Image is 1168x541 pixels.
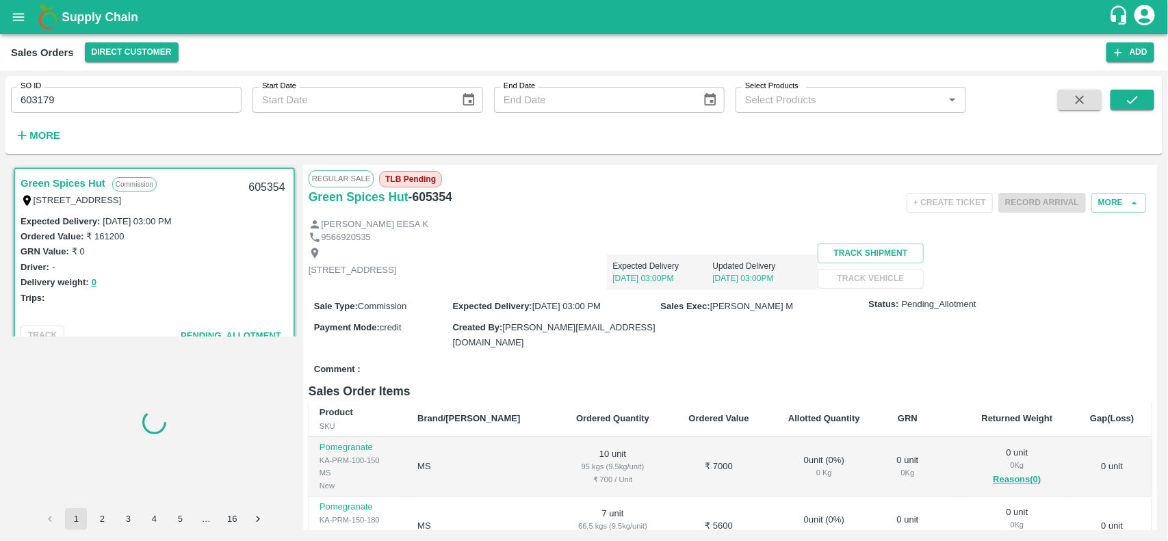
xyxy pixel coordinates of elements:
div: account of current user [1132,3,1157,31]
strong: More [29,130,60,141]
div: ₹ 700 / Unit [567,473,658,486]
input: End Date [494,87,692,113]
label: ₹ 0 [72,246,85,256]
b: GRN [898,413,918,423]
td: ₹ 7000 [670,437,768,497]
div: 605354 [240,172,293,204]
button: Go to page 3 [117,508,139,530]
b: Supply Chain [62,10,138,24]
td: MS [406,437,556,497]
label: Payment Mode : [314,322,380,332]
b: Ordered Value [689,413,749,423]
label: [STREET_ADDRESS] [34,195,122,205]
button: Go to page 5 [169,508,191,530]
button: Go to page 2 [91,508,113,530]
div: 0 unit [891,454,924,479]
input: Select Products [740,91,939,109]
td: 10 unit [556,437,669,497]
div: New [320,479,395,492]
div: MS [320,466,395,479]
button: Add [1106,42,1154,62]
p: [STREET_ADDRESS] [309,264,397,277]
p: [DATE] 03:00PM [612,272,712,285]
div: customer-support [1108,5,1132,29]
label: Expected Delivery : [452,301,532,311]
button: More [1091,193,1146,213]
button: More [11,124,64,147]
div: 95 kgs (9.5kg/unit) [567,460,658,473]
label: Trips: [21,293,44,303]
input: Start Date [252,87,450,113]
p: Pomegranate [320,501,395,514]
h6: - 605354 [408,187,452,207]
b: Brand/[PERSON_NAME] [417,413,520,423]
div: 0 unit ( 0 %) [779,514,870,539]
button: Go to page 4 [143,508,165,530]
div: 66.5 kgs (9.5kg/unit) [567,520,658,532]
b: Allotted Quantity [788,413,860,423]
p: Pomegranate [320,441,395,454]
label: Start Date [262,81,296,92]
td: 0 unit [1073,437,1152,497]
b: Ordered Quantity [576,413,649,423]
label: SO ID [21,81,41,92]
span: TLB Pending [379,171,442,187]
div: 0 unit [972,447,1062,488]
label: Comment : [314,363,361,376]
b: Product [320,407,353,417]
div: 0 Kg [779,527,870,539]
button: Go to page 16 [221,508,243,530]
div: KA-PRM-100-150 [320,454,395,466]
button: Select DC [85,42,179,62]
nav: pagination navigation [37,508,271,530]
div: 0 unit ( 0 %) [779,454,870,479]
label: [DATE] 03:00 PM [103,216,171,226]
span: [PERSON_NAME][EMAIL_ADDRESS][DOMAIN_NAME] [452,322,655,347]
button: Reasons(0) [972,472,1062,488]
span: Please dispatch the trip before ending [998,196,1086,207]
p: Updated Delivery [712,260,812,272]
p: Expected Delivery [612,260,712,272]
span: credit [380,322,402,332]
label: Sales Exec : [661,301,710,311]
label: Select Products [745,81,799,92]
img: logo [34,3,62,31]
span: Regular Sale [309,170,374,187]
div: 0 Kg [972,459,1062,471]
span: Pending_Allotment [181,330,281,341]
input: Enter SO ID [11,87,242,113]
label: End Date [504,81,535,92]
b: Gap(Loss) [1090,413,1134,423]
label: Created By : [452,322,502,332]
button: Open [944,91,961,109]
div: KA-PRM-150-180 [320,514,395,526]
label: Sale Type : [314,301,358,311]
button: Choose date [697,87,723,113]
div: 0 Kg [891,466,924,479]
button: Go to next page [247,508,269,530]
b: Returned Weight [982,413,1053,423]
p: 9566920535 [321,231,370,244]
div: 0 Kg [891,527,924,539]
p: [PERSON_NAME] EESA K [321,218,428,231]
span: [DATE] 03:00 PM [532,301,601,311]
p: Commission [112,177,157,192]
label: Status: [869,298,899,311]
label: Driver: [21,262,49,272]
button: Choose date [456,87,482,113]
label: ₹ 161200 [86,231,124,241]
span: [PERSON_NAME] M [710,301,793,311]
button: open drawer [3,1,34,33]
button: page 1 [65,508,87,530]
p: [DATE] 03:00PM [712,272,812,285]
span: Pending_Allotment [902,298,976,311]
label: Ordered Value: [21,231,83,241]
a: Green Spices Hut [21,174,105,192]
div: Sales Orders [11,44,74,62]
div: … [195,513,217,526]
button: Track Shipment [818,243,923,263]
a: Supply Chain [62,8,1108,27]
label: Expected Delivery : [21,216,100,226]
a: Green Spices Hut [309,187,408,207]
